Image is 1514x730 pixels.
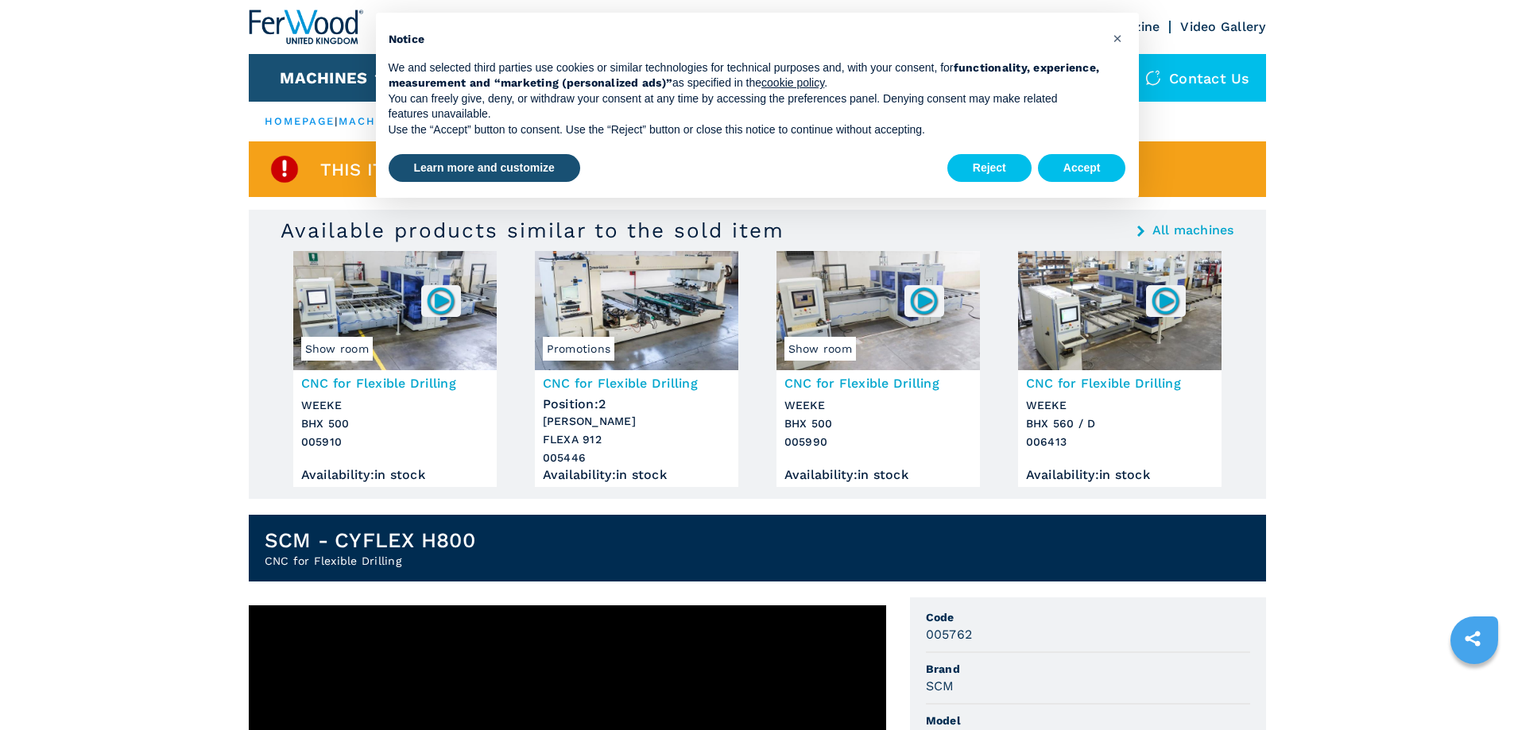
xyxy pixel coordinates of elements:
a: sharethis [1453,619,1493,659]
a: cookie policy [761,76,824,89]
h3: CNC for Flexible Drilling [784,374,972,392]
h3: 005762 [926,625,973,643]
a: CNC for Flexible Drilling WEEKE BHX 500Show room005990CNC for Flexible DrillingWEEKEBHX 500005990... [776,251,980,487]
div: Position : 2 [543,392,730,408]
span: Show room [784,337,856,361]
img: CNC for Flexible Drilling WEEKE BHX 560 / D [1018,251,1222,370]
h2: Notice [389,32,1101,48]
span: × [1113,29,1122,48]
a: CNC for Flexible Drilling WEEKE BHX 500Show room005910CNC for Flexible DrillingWEEKEBHX 500005910... [293,251,497,487]
span: Model [926,713,1250,728]
p: We and selected third parties use cookies or similar technologies for technical purposes and, wit... [389,60,1101,91]
h3: CNC for Flexible Drilling [301,374,489,392]
img: 006413 [1150,285,1181,316]
img: CNC for Flexible Drilling WEEKE BHX 500 [293,251,497,370]
a: All machines [1152,224,1234,237]
button: Reject [947,154,1032,183]
p: You can freely give, deny, or withdraw your consent at any time by accessing the preferences pane... [389,91,1101,122]
h1: SCM - CYFLEX H800 [265,527,475,553]
div: Availability : in stock [543,471,730,479]
a: CNC for Flexible Drilling MORBIDELLI FLEXA 912PromotionsCNC for Flexible DrillingPosition:2[PERSO... [535,251,738,487]
span: Show room [301,337,373,361]
span: This item is already sold [320,160,572,179]
img: 005910 [425,285,456,316]
img: SoldProduct [269,153,300,185]
a: machines [339,115,407,127]
span: Promotions [543,337,615,361]
img: Ferwood [249,10,363,44]
button: Accept [1038,154,1126,183]
h3: SCM [926,677,954,695]
h3: WEEKE BHX 500 005990 [784,396,972,451]
a: CNC for Flexible Drilling WEEKE BHX 560 / D006413CNC for Flexible DrillingWEEKEBHX 560 / D006413A... [1018,251,1222,487]
div: Contact us [1129,54,1266,102]
h3: CNC for Flexible Drilling [543,374,730,392]
a: Video Gallery [1180,19,1265,34]
button: Close this notice [1105,25,1131,51]
h3: WEEKE BHX 500 005910 [301,396,489,451]
div: Availability : in stock [301,471,489,479]
h2: CNC for Flexible Drilling [265,553,475,569]
p: Use the “Accept” button to consent. Use the “Reject” button or close this notice to continue with... [389,122,1101,138]
h3: CNC for Flexible Drilling [1026,374,1214,392]
button: Learn more and customize [389,154,580,183]
h3: [PERSON_NAME] FLEXA 912 005446 [543,412,730,467]
span: Brand [926,661,1250,677]
img: Contact us [1145,70,1161,86]
span: | [335,115,338,127]
img: CNC for Flexible Drilling WEEKE BHX 500 [776,251,980,370]
iframe: Chat [1446,659,1502,718]
button: Machines [280,68,367,87]
div: Availability : in stock [784,471,972,479]
span: Code [926,609,1250,625]
strong: functionality, experience, measurement and “marketing (personalized ads)” [389,61,1100,90]
h3: WEEKE BHX 560 / D 006413 [1026,396,1214,451]
img: CNC for Flexible Drilling MORBIDELLI FLEXA 912 [535,251,738,370]
div: Availability : in stock [1026,471,1214,479]
img: 005990 [908,285,939,316]
a: HOMEPAGE [265,115,335,127]
h3: Available products similar to the sold item [281,218,784,243]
